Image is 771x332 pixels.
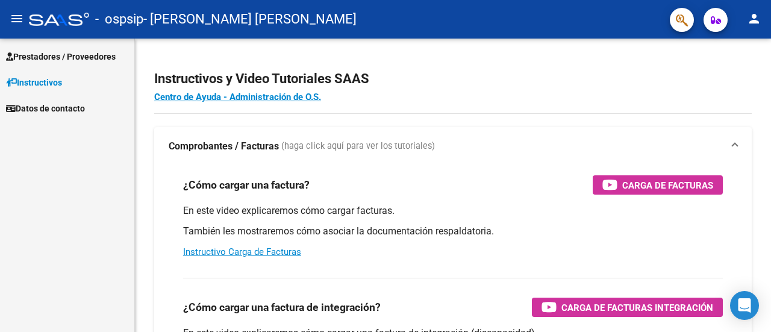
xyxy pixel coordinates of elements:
[561,300,713,315] span: Carga de Facturas Integración
[95,6,143,33] span: - ospsip
[10,11,24,26] mat-icon: menu
[169,140,279,153] strong: Comprobantes / Facturas
[154,92,321,102] a: Centro de Ayuda - Administración de O.S.
[154,127,752,166] mat-expansion-panel-header: Comprobantes / Facturas (haga click aquí para ver los tutoriales)
[622,178,713,193] span: Carga de Facturas
[6,102,85,115] span: Datos de contacto
[6,76,62,89] span: Instructivos
[730,291,759,320] div: Open Intercom Messenger
[154,67,752,90] h2: Instructivos y Video Tutoriales SAAS
[183,246,301,257] a: Instructivo Carga de Facturas
[532,298,723,317] button: Carga de Facturas Integración
[183,299,381,316] h3: ¿Cómo cargar una factura de integración?
[593,175,723,195] button: Carga de Facturas
[281,140,435,153] span: (haga click aquí para ver los tutoriales)
[6,50,116,63] span: Prestadores / Proveedores
[183,177,310,193] h3: ¿Cómo cargar una factura?
[747,11,761,26] mat-icon: person
[183,204,723,218] p: En este video explicaremos cómo cargar facturas.
[183,225,723,238] p: También les mostraremos cómo asociar la documentación respaldatoria.
[143,6,357,33] span: - [PERSON_NAME] [PERSON_NAME]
